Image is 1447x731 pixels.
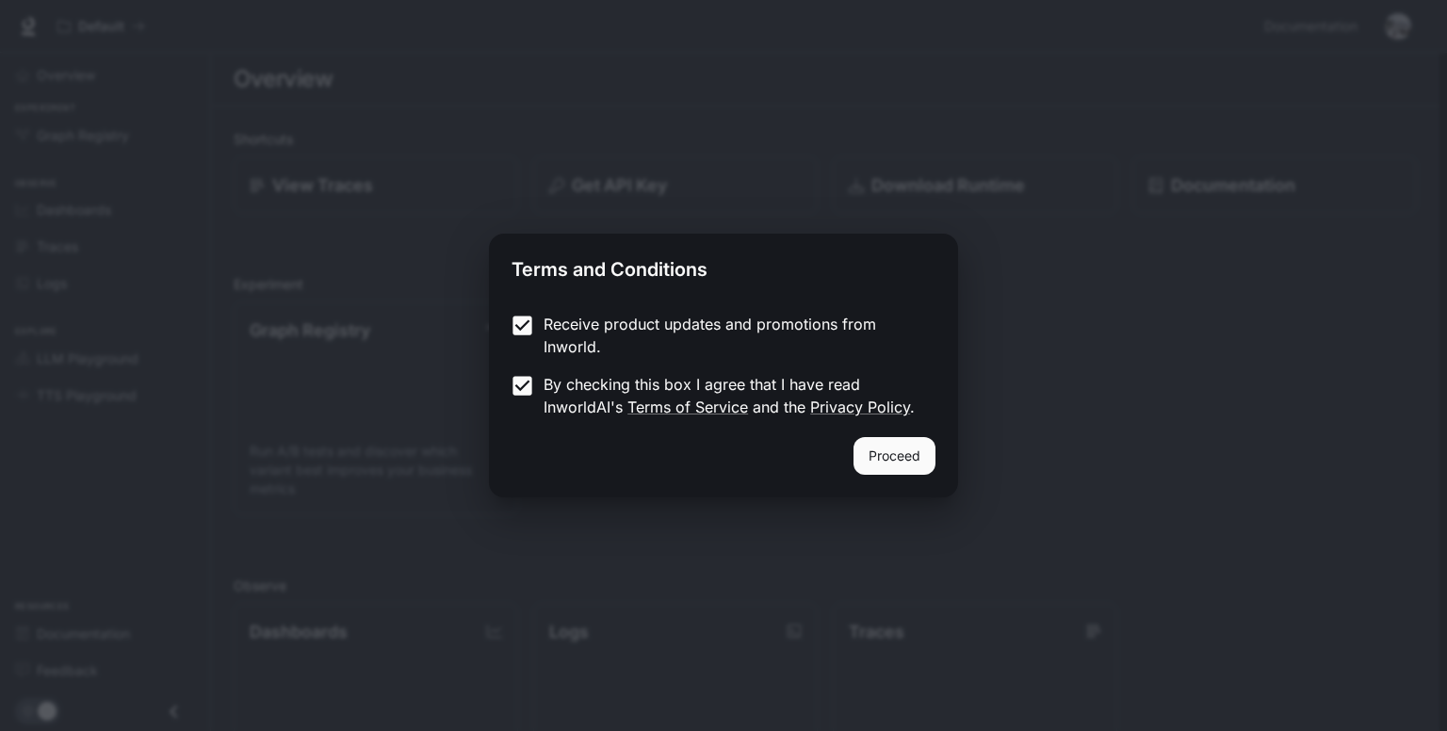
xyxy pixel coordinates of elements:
button: Proceed [854,437,935,475]
p: By checking this box I agree that I have read InworldAI's and the . [544,373,920,418]
h2: Terms and Conditions [489,234,958,298]
p: Receive product updates and promotions from Inworld. [544,313,920,358]
a: Privacy Policy [810,398,910,416]
a: Terms of Service [627,398,748,416]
